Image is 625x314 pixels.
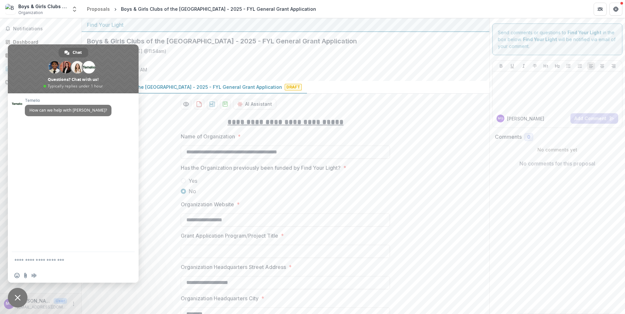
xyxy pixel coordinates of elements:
[181,164,341,172] p: Has the Organization previously been funded by Find Your Light?
[520,62,528,70] button: Italicize
[497,62,505,70] button: Bold
[5,4,16,14] img: Boys & Girls Clubs of the Chattahoochee Valley
[54,298,67,304] p: User
[207,99,217,109] button: download-proposal
[523,37,557,42] strong: Find Your Light
[14,258,118,263] textarea: Compose your message...
[507,115,544,122] p: [PERSON_NAME]
[181,232,278,240] p: Grant Application Program/Project Title
[610,62,617,70] button: Align Right
[14,273,20,278] span: Insert an emoji
[25,98,111,103] span: Temelio
[181,294,259,302] p: Organization Headquarters City
[594,3,607,16] button: Partners
[87,6,110,12] div: Proposals
[576,62,584,70] button: Ordered List
[189,187,196,195] span: No
[13,26,76,32] span: Notifications
[31,273,37,278] span: Audio message
[233,99,276,109] button: AI Assistant
[6,302,13,306] div: Mary B. Garcia
[87,84,282,90] p: Boys & Girls Clubs of the [GEOGRAPHIC_DATA] - 2025 - FYL General Grant Application
[498,117,503,120] div: Mary B. Garcia
[70,3,79,16] button: Open entity switcher
[609,3,622,16] button: Get Help
[495,134,522,140] h2: Comments
[3,24,79,34] button: Notifications
[598,62,606,70] button: Align Center
[565,62,572,70] button: Bullet List
[59,48,88,57] div: Chat
[8,288,27,307] div: Close chat
[3,37,79,47] a: Dashboard
[553,62,561,70] button: Heading 2
[495,146,620,153] p: No comments yet
[181,99,191,109] button: Preview 7a576e71-6746-4b76-837f-0a8d9310b1c3-0.pdf
[181,263,286,271] p: Organization Headquarters Street Address
[181,133,235,140] p: Name of Organization
[567,30,601,35] strong: Find Your Light
[3,77,79,87] a: Documents
[189,177,197,185] span: Yes
[87,37,474,45] h2: Boys & Girls Clubs of the [GEOGRAPHIC_DATA] - 2025 - FYL General Grant Application
[29,107,107,113] span: How can we help with [PERSON_NAME]?
[3,50,79,61] a: Tasks
[220,99,230,109] button: download-proposal
[23,273,28,278] span: Send a file
[194,99,204,109] button: download-proposal
[181,200,234,208] p: Organization Website
[121,6,316,12] div: Boys & Girls Clubs of the [GEOGRAPHIC_DATA] - 2025 - FYL General Grant Application
[285,84,302,90] span: Draft
[18,10,43,16] span: Organization
[17,297,51,304] p: [PERSON_NAME]
[587,62,595,70] button: Align Left
[17,304,67,310] p: [EMAIL_ADDRESS][DOMAIN_NAME]
[70,300,77,308] button: More
[527,134,530,140] span: 0
[84,4,112,14] a: Proposals
[73,48,82,57] span: Chat
[542,62,550,70] button: Heading 1
[570,113,618,124] button: Add Comment
[531,62,539,70] button: Strike
[13,39,74,45] div: Dashboard
[87,21,484,29] div: Find Your Light
[508,62,516,70] button: Underline
[519,160,595,167] p: No comments for this proposal
[84,4,319,14] nav: breadcrumb
[18,3,67,10] div: Boys & Girls Clubs of the [GEOGRAPHIC_DATA]
[492,24,623,55] div: Send comments or questions to in the box below. will be notified via email of your comment.
[3,63,79,74] a: Proposals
